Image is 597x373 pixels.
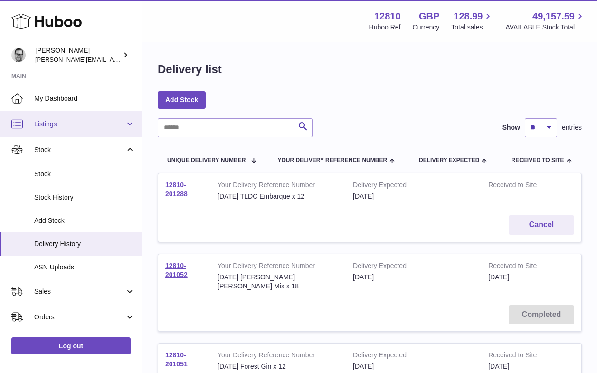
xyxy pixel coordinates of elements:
a: 128.99 Total sales [451,10,493,32]
span: Stock [34,170,135,179]
span: Delivery History [34,239,135,249]
strong: Your Delivery Reference Number [218,351,339,362]
div: Keywords by Traffic [105,61,160,67]
label: Show [502,123,520,132]
span: My Dashboard [34,94,135,103]
strong: Delivery Expected [353,351,474,362]
div: Currency [413,23,440,32]
strong: GBP [419,10,439,23]
strong: Delivery Expected [353,261,474,273]
span: Orders [34,313,125,322]
div: [DATE] [353,362,474,371]
a: 12810-201052 [165,262,188,278]
a: 49,157.59 AVAILABLE Stock Total [505,10,586,32]
strong: Received to Site [488,261,550,273]
strong: Your Delivery Reference Number [218,261,339,273]
strong: Received to Site [488,181,550,192]
span: [DATE] [488,363,509,370]
span: AVAILABLE Stock Total [505,23,586,32]
span: Your Delivery Reference Number [277,157,387,163]
img: tab_domain_overview_orange.svg [26,60,33,67]
div: v 4.0.25 [27,15,47,23]
span: Stock [34,145,125,154]
span: 128.99 [454,10,483,23]
span: ASN Uploads [34,263,135,272]
div: [DATE] [353,273,474,282]
div: [PERSON_NAME] [35,46,121,64]
strong: 12810 [374,10,401,23]
div: Domain: [DOMAIN_NAME] [25,25,104,32]
span: 49,157.59 [532,10,575,23]
img: alex@digidistiller.com [11,48,26,62]
a: Log out [11,337,131,354]
span: Received to Site [511,157,564,163]
div: [DATE] Forest Gin x 12 [218,362,339,371]
img: website_grey.svg [15,25,23,32]
img: tab_keywords_by_traffic_grey.svg [95,60,102,67]
strong: Your Delivery Reference Number [218,181,339,192]
button: Cancel [509,215,574,235]
span: [DATE] [488,273,509,281]
strong: Received to Site [488,351,550,362]
span: Sales [34,287,125,296]
span: Unique Delivery Number [167,157,246,163]
span: Total sales [451,23,493,32]
span: Listings [34,120,125,129]
span: [PERSON_NAME][EMAIL_ADDRESS][DOMAIN_NAME] [35,56,190,63]
a: Add Stock [158,91,206,108]
a: 12810-201288 [165,181,188,198]
span: entries [562,123,582,132]
div: [DATE] [353,192,474,201]
span: Delivery Expected [419,157,479,163]
a: 12810-201051 [165,351,188,368]
img: logo_orange.svg [15,15,23,23]
div: [DATE] [PERSON_NAME] [PERSON_NAME] Mix x 18 [218,273,339,291]
strong: Delivery Expected [353,181,474,192]
span: Add Stock [34,216,135,225]
h1: Delivery list [158,62,222,77]
div: Domain Overview [36,61,85,67]
div: Huboo Ref [369,23,401,32]
span: Stock History [34,193,135,202]
div: [DATE] TLDC Embarque x 12 [218,192,339,201]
